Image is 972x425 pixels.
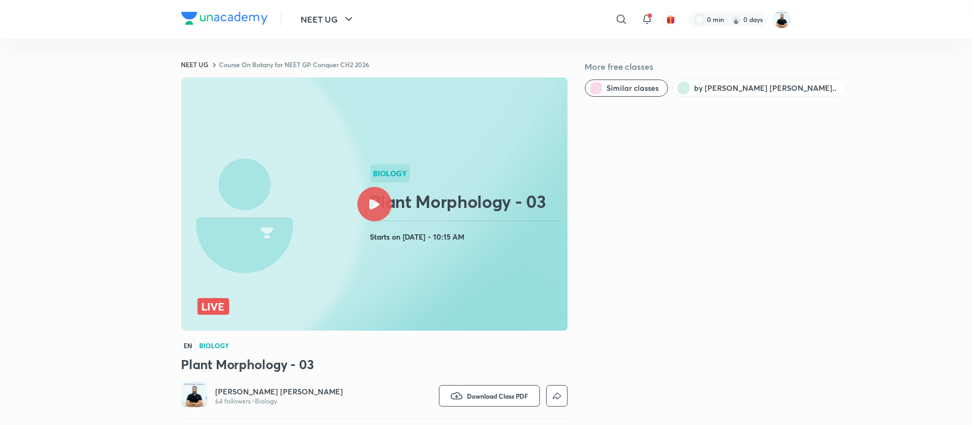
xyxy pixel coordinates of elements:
a: Company Logo [181,12,268,27]
a: NEET UG [181,60,209,69]
button: NEET UG [295,9,362,30]
a: [PERSON_NAME] [PERSON_NAME] [216,386,344,397]
a: Avatar [181,381,207,410]
h3: Plant Morphology - 03 [181,356,568,373]
button: Similar classes [585,80,668,97]
img: Avatar [181,381,207,407]
h4: Biology [200,342,230,349]
span: EN [181,340,195,351]
h2: Plant Morphology - 03 [370,191,564,212]
button: Download Class PDF [439,385,540,407]
span: Similar classes [607,83,659,93]
p: 64 followers • Biology [216,397,344,406]
button: avatar [662,11,679,28]
span: Download Class PDF [467,392,529,400]
span: by Subhash Chandra Yadav [695,83,837,93]
img: avatar [666,15,676,24]
h5: More free classes [585,60,791,73]
h4: Starts on [DATE] • 10:15 AM [370,230,564,244]
a: Course On Botany for NEET GP Conquer CH2 2026 [220,60,370,69]
img: Company Logo [181,12,268,25]
img: Subhash Chandra Yadav [773,10,791,28]
img: streak [731,14,742,25]
button: by Subhash Chandra Yadav [673,80,846,97]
